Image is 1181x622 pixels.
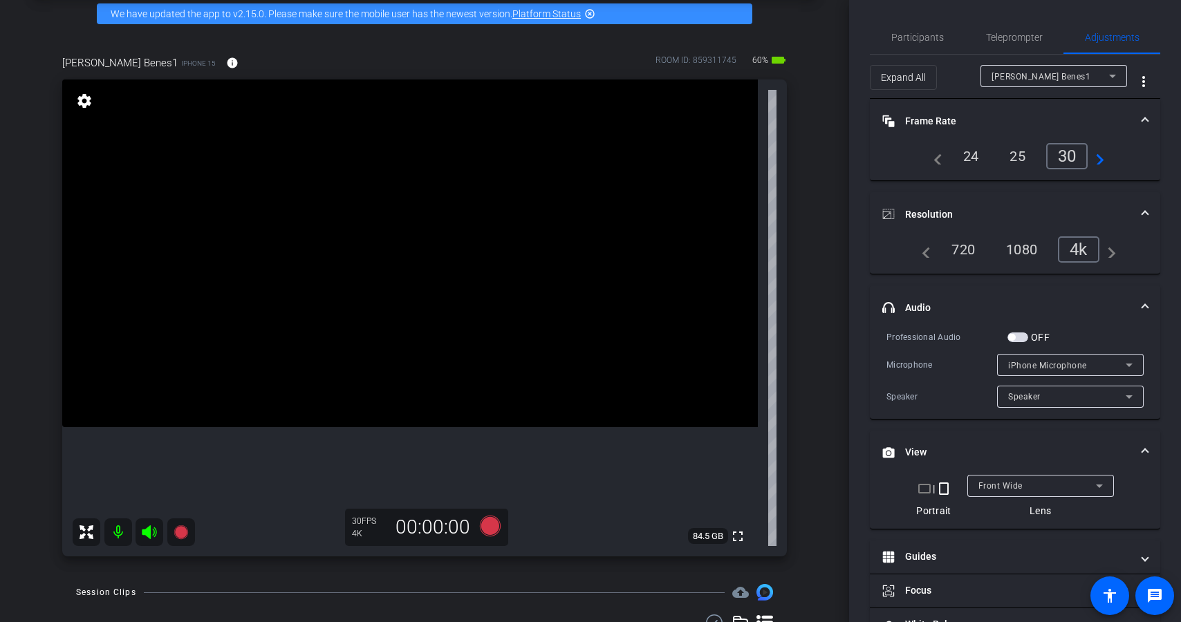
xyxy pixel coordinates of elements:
div: 00:00:00 [387,516,479,539]
div: 24 [953,144,989,168]
div: Frame Rate [870,143,1160,180]
div: Session Clips [76,585,136,599]
span: Teleprompter [986,32,1043,42]
mat-panel-title: Guides [882,549,1131,564]
div: Speaker [886,390,997,404]
mat-icon: more_vert [1135,73,1152,90]
mat-expansion-panel-header: Focus [870,574,1160,607]
mat-icon: highlight_off [584,8,595,19]
mat-expansion-panel-header: Resolution [870,192,1160,236]
div: Microphone [886,358,997,372]
span: Front Wide [978,481,1023,491]
div: 4K [352,528,387,539]
mat-icon: info [226,57,239,69]
span: FPS [362,516,376,526]
mat-icon: settings [75,93,94,109]
mat-panel-title: Audio [882,301,1131,315]
div: Portrait [916,504,951,518]
mat-expansion-panel-header: Frame Rate [870,99,1160,143]
mat-panel-title: Frame Rate [882,114,1131,129]
span: iPhone Microphone [1008,361,1087,370]
mat-expansion-panel-header: Audio [870,285,1160,330]
mat-icon: crop_portrait [936,480,952,497]
a: Platform Status [512,8,581,19]
mat-icon: message [1146,587,1163,604]
mat-icon: navigate_next [1099,241,1116,258]
div: Audio [870,330,1160,419]
mat-icon: navigate_next [1088,148,1104,164]
mat-expansion-panel-header: Guides [870,540,1160,574]
span: 60% [750,49,770,71]
div: ROOM ID: 859311745 [655,54,736,74]
span: Expand All [881,64,926,91]
div: 1080 [996,238,1048,261]
div: 720 [941,238,985,261]
mat-icon: navigate_before [926,148,942,164]
div: We have updated the app to v2.15.0. Please make sure the mobile user has the newest version. [97,3,752,24]
span: 84.5 GB [688,528,728,545]
mat-panel-title: Focus [882,583,1131,598]
button: More Options for Adjustments Panel [1127,65,1160,98]
span: Speaker [1008,392,1041,402]
span: [PERSON_NAME] Benes1 [62,55,178,70]
div: 30 [352,516,387,527]
div: 30 [1046,143,1088,169]
img: Session clips [756,584,773,601]
div: | [916,480,951,497]
mat-icon: fullscreen [729,528,746,545]
div: 4k [1058,236,1099,263]
span: iPhone 15 [181,58,216,68]
button: Expand All [870,65,937,90]
span: Adjustments [1085,32,1140,42]
div: View [870,475,1160,529]
mat-icon: navigate_before [914,241,931,258]
div: Professional Audio [886,330,1007,344]
label: OFF [1028,330,1050,344]
span: Destinations for your clips [732,584,749,601]
mat-panel-title: View [882,445,1131,460]
span: [PERSON_NAME] Benes1 [992,72,1090,82]
mat-icon: crop_landscape [916,480,933,497]
mat-panel-title: Resolution [882,207,1131,222]
mat-icon: accessibility [1101,587,1118,604]
div: Resolution [870,236,1160,274]
mat-expansion-panel-header: View [870,431,1160,475]
span: Participants [891,32,944,42]
div: 25 [999,144,1036,168]
mat-icon: cloud_upload [732,584,749,601]
mat-icon: battery_std [770,52,787,68]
